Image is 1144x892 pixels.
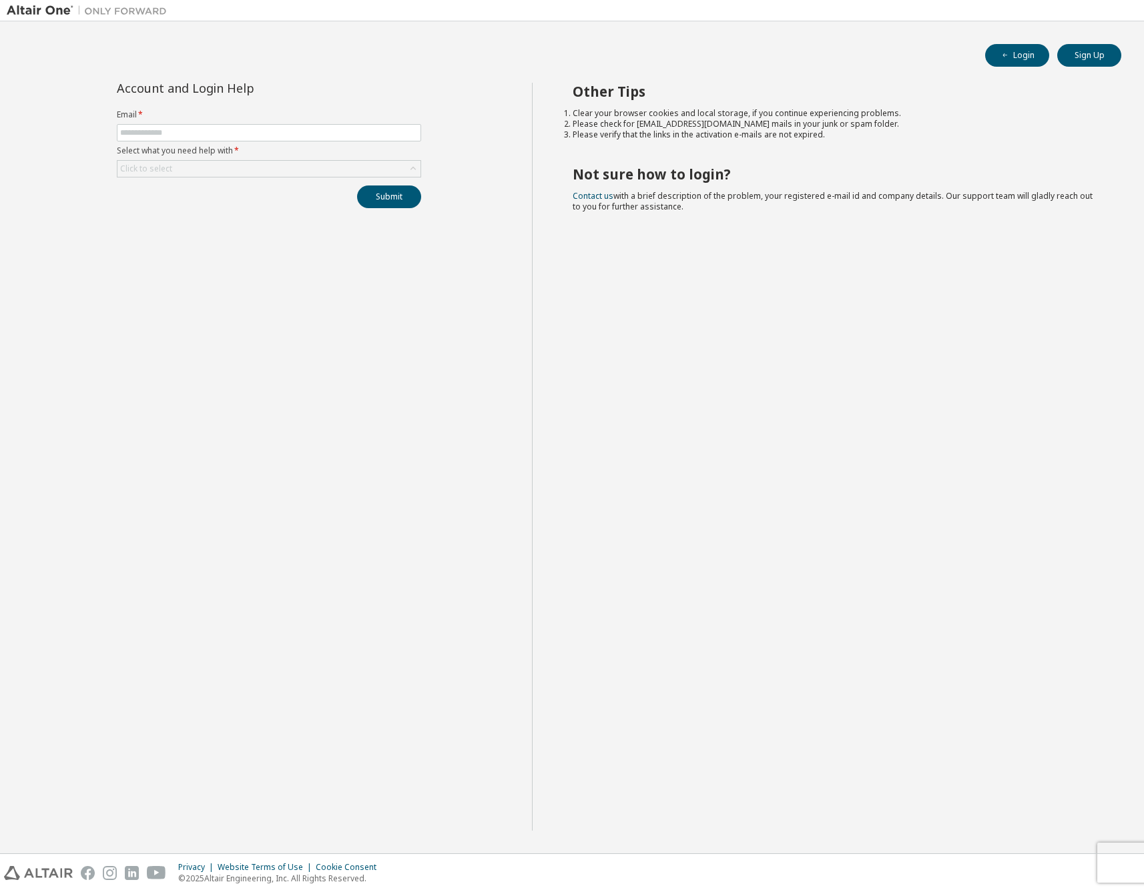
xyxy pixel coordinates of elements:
[117,83,360,93] div: Account and Login Help
[316,862,384,873] div: Cookie Consent
[178,873,384,884] p: © 2025 Altair Engineering, Inc. All Rights Reserved.
[985,44,1049,67] button: Login
[117,109,421,120] label: Email
[103,866,117,880] img: instagram.svg
[573,119,1098,129] li: Please check for [EMAIL_ADDRESS][DOMAIN_NAME] mails in your junk or spam folder.
[147,866,166,880] img: youtube.svg
[81,866,95,880] img: facebook.svg
[573,108,1098,119] li: Clear your browser cookies and local storage, if you continue experiencing problems.
[125,866,139,880] img: linkedin.svg
[218,862,316,873] div: Website Terms of Use
[120,163,172,174] div: Click to select
[357,185,421,208] button: Submit
[1057,44,1121,67] button: Sign Up
[573,190,613,201] a: Contact us
[7,4,174,17] img: Altair One
[573,129,1098,140] li: Please verify that the links in the activation e-mails are not expired.
[573,83,1098,100] h2: Other Tips
[4,866,73,880] img: altair_logo.svg
[573,165,1098,183] h2: Not sure how to login?
[178,862,218,873] div: Privacy
[117,145,421,156] label: Select what you need help with
[117,161,420,177] div: Click to select
[573,190,1093,212] span: with a brief description of the problem, your registered e-mail id and company details. Our suppo...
